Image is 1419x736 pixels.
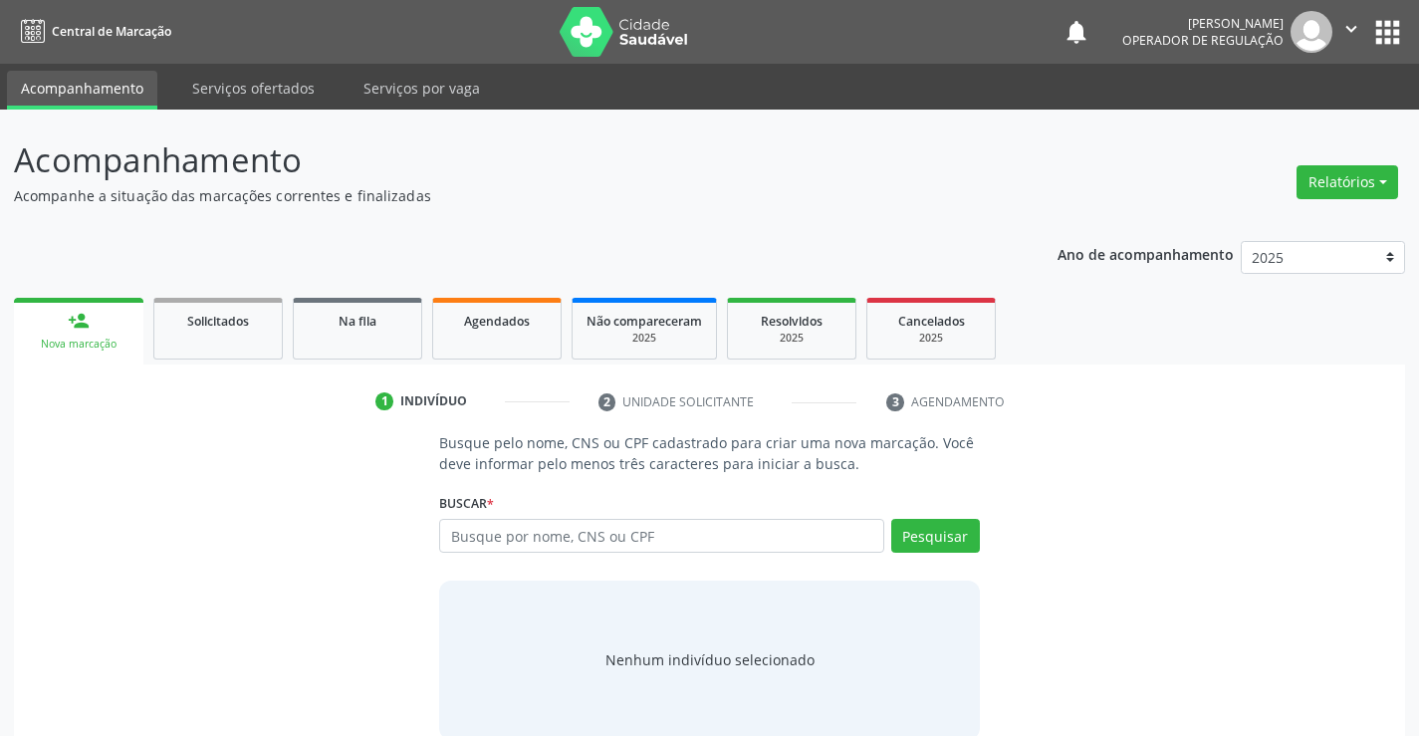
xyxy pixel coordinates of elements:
[375,392,393,410] div: 1
[1063,18,1090,46] button: notifications
[14,135,988,185] p: Acompanhamento
[761,313,823,330] span: Resolvidos
[1332,11,1370,53] button: 
[52,23,171,40] span: Central de Marcação
[68,310,90,332] div: person_add
[7,71,157,110] a: Acompanhamento
[439,519,883,553] input: Busque por nome, CNS ou CPF
[1340,18,1362,40] i: 
[464,313,530,330] span: Agendados
[400,392,467,410] div: Indivíduo
[28,337,129,352] div: Nova marcação
[742,331,841,346] div: 2025
[339,313,376,330] span: Na fila
[1297,165,1398,199] button: Relatórios
[587,331,702,346] div: 2025
[439,432,979,474] p: Busque pelo nome, CNS ou CPF cadastrado para criar uma nova marcação. Você deve informar pelo men...
[881,331,981,346] div: 2025
[1370,15,1405,50] button: apps
[14,185,988,206] p: Acompanhe a situação das marcações correntes e finalizadas
[439,488,494,519] label: Buscar
[1291,11,1332,53] img: img
[587,313,702,330] span: Não compareceram
[898,313,965,330] span: Cancelados
[350,71,494,106] a: Serviços por vaga
[178,71,329,106] a: Serviços ofertados
[605,649,815,670] div: Nenhum indivíduo selecionado
[891,519,980,553] button: Pesquisar
[1122,32,1284,49] span: Operador de regulação
[14,15,171,48] a: Central de Marcação
[1122,15,1284,32] div: [PERSON_NAME]
[1058,241,1234,266] p: Ano de acompanhamento
[187,313,249,330] span: Solicitados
